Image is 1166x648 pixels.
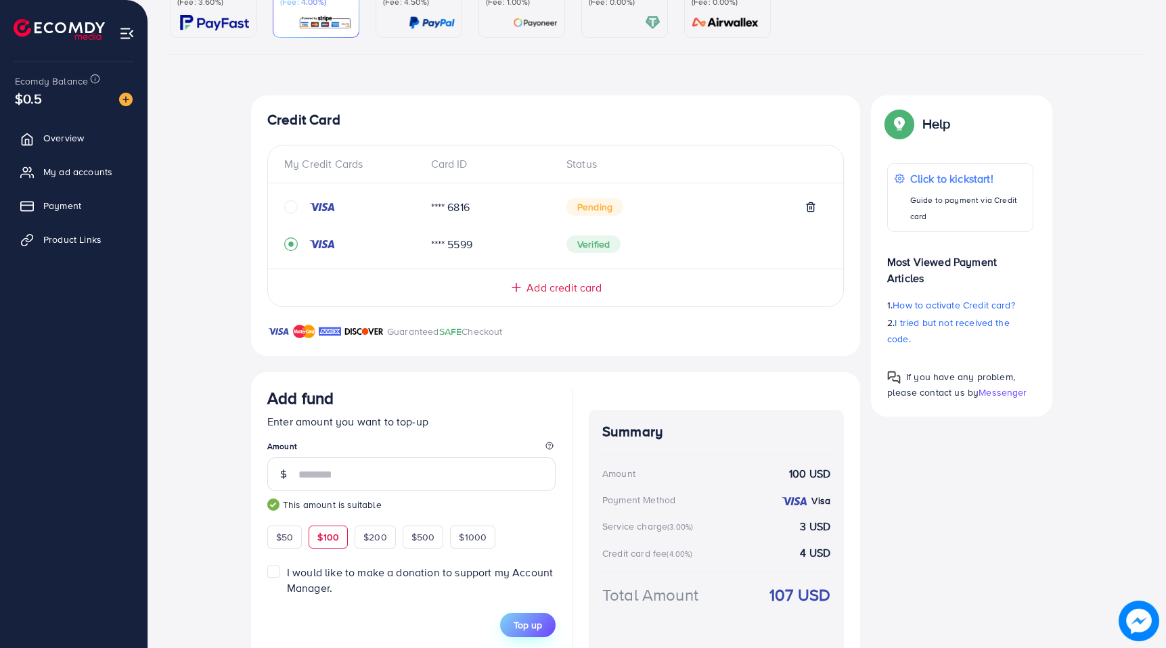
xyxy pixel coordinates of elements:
img: image [119,93,133,106]
small: (3.00%) [667,522,693,532]
img: card [180,15,249,30]
div: Payment Method [602,493,675,507]
span: I would like to make a donation to support my Account Manager. [287,565,553,595]
span: $0.5 [15,89,43,108]
img: card [645,15,660,30]
div: Total Amount [602,583,698,607]
img: brand [293,323,315,340]
span: $1000 [459,530,487,544]
img: card [513,15,558,30]
img: logo [14,19,105,40]
img: brand [267,323,290,340]
img: brand [319,323,341,340]
img: credit [781,496,808,507]
strong: Visa [811,494,830,507]
div: Amount [602,467,635,480]
img: credit [309,202,336,212]
img: card [409,15,455,30]
img: credit [309,239,336,250]
div: My Credit Cards [284,156,420,172]
a: My ad accounts [10,158,137,185]
p: 1. [887,297,1033,313]
p: Click to kickstart! [910,170,1026,187]
span: Overview [43,131,84,145]
img: brand [344,323,384,340]
div: Card ID [420,156,556,172]
strong: 4 USD [800,545,830,561]
p: Most Viewed Payment Articles [887,243,1033,286]
span: $100 [317,530,339,544]
span: Top up [514,618,542,632]
p: 2. [887,315,1033,347]
span: If you have any problem, please contact us by [887,370,1015,399]
img: card [298,15,352,30]
svg: circle [284,200,298,214]
p: Guaranteed Checkout [387,323,503,340]
span: Product Links [43,233,102,246]
span: Pending [566,198,623,216]
img: card [688,15,763,30]
span: Add credit card [526,280,601,296]
img: Popup guide [887,112,912,136]
span: Payment [43,199,81,212]
a: Product Links [10,226,137,253]
span: How to activate Credit card? [893,298,1014,312]
span: $500 [411,530,435,544]
h3: Add fund [267,388,334,408]
span: Ecomdy Balance [15,74,88,88]
small: This amount is suitable [267,498,556,511]
p: Guide to payment via Credit card [910,192,1026,225]
img: Popup guide [887,371,901,384]
h4: Credit Card [267,112,844,129]
strong: 3 USD [800,519,830,534]
small: (4.00%) [667,549,692,559]
img: guide [267,499,279,511]
p: Enter amount you want to top-up [267,413,556,430]
span: My ad accounts [43,165,112,179]
span: SAFE [439,325,462,338]
strong: 100 USD [789,466,830,482]
div: Status [556,156,827,172]
img: menu [119,26,135,41]
button: Top up [500,613,556,637]
span: Messenger [979,386,1027,399]
span: Verified [566,235,621,253]
span: I tried but not received the code. [887,316,1010,346]
legend: Amount [267,440,556,457]
span: $50 [276,530,293,544]
a: Payment [10,192,137,219]
p: Help [922,116,951,132]
div: Service charge [602,519,697,533]
img: image [1121,603,1157,639]
svg: record circle [284,237,298,251]
a: Overview [10,124,137,152]
h4: Summary [602,423,830,440]
strong: 107 USD [769,583,830,607]
div: Credit card fee [602,547,697,560]
span: $200 [363,530,387,544]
